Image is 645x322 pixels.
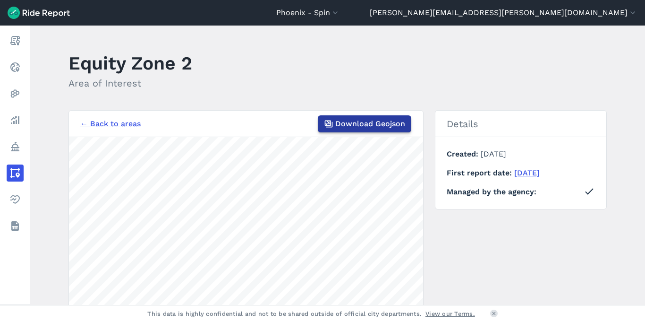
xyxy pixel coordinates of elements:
h2: Details [435,111,606,137]
a: Heatmaps [7,85,24,102]
button: [PERSON_NAME][EMAIL_ADDRESS][PERSON_NAME][DOMAIN_NAME] [370,7,637,18]
button: Download Geojson [318,115,411,132]
h2: Area of Interest [68,76,192,90]
span: Created [447,149,481,158]
a: Datasets [7,218,24,235]
span: [DATE] [481,149,506,158]
a: View our Terms. [425,309,475,318]
a: Analyze [7,112,24,129]
span: Managed by the agency [447,186,536,198]
h1: Equity Zone 2 [68,50,192,76]
span: Download Geojson [335,118,405,130]
a: Areas [7,165,24,182]
a: Policy [7,138,24,155]
span: First report date [447,168,514,177]
a: ← Back to areas [80,118,141,130]
img: Ride Report [8,7,70,19]
a: Realtime [7,59,24,76]
button: Phoenix - Spin [276,7,340,18]
a: Report [7,32,24,49]
a: Health [7,191,24,208]
a: [DATE] [514,168,540,177]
